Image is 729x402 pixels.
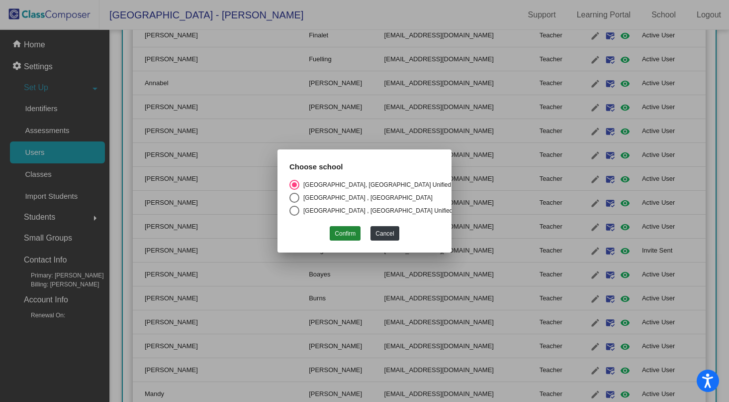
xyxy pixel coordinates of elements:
div: [GEOGRAPHIC_DATA] , [GEOGRAPHIC_DATA] Unified School District [299,206,493,215]
button: Cancel [370,226,399,241]
div: [GEOGRAPHIC_DATA] , [GEOGRAPHIC_DATA] [299,193,433,202]
label: Choose school [289,161,343,173]
div: [GEOGRAPHIC_DATA], [GEOGRAPHIC_DATA] Unified [299,180,451,189]
button: Confirm [330,226,361,241]
mat-radio-group: Select an option [289,180,440,219]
